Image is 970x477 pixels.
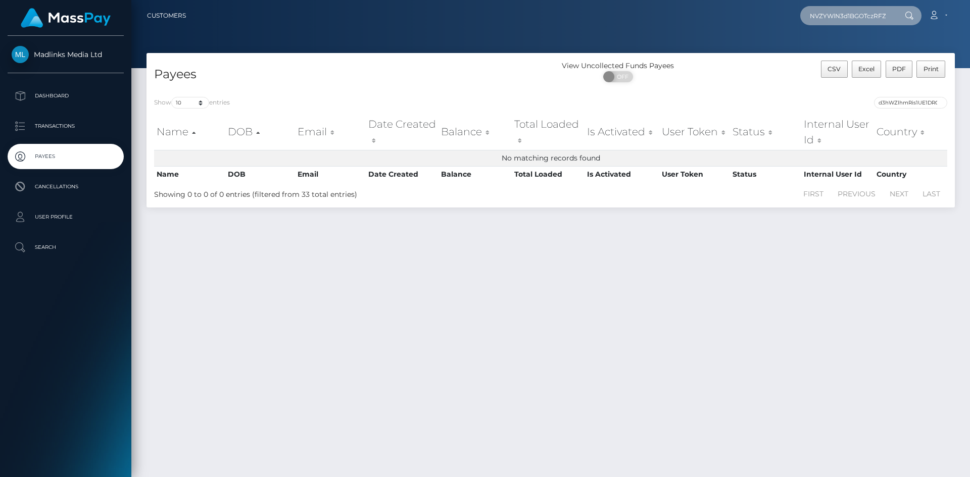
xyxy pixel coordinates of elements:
span: Excel [858,65,875,73]
th: User Token [659,166,730,182]
th: Internal User Id [801,166,874,182]
input: Search transactions [874,97,947,109]
button: CSV [821,61,848,78]
span: OFF [609,71,634,82]
th: Is Activated [585,166,659,182]
p: Transactions [12,119,120,134]
img: Madlinks Media Ltd [12,46,29,63]
p: Cancellations [12,179,120,194]
button: Excel [852,61,882,78]
span: PDF [892,65,906,73]
a: Dashboard [8,83,124,109]
th: Status: activate to sort column ascending [730,114,801,150]
a: Transactions [8,114,124,139]
th: Status [730,166,801,182]
span: Print [924,65,939,73]
div: Showing 0 to 0 of 0 entries (filtered from 33 total entries) [154,185,476,200]
p: Payees [12,149,120,164]
select: Showentries [171,97,209,109]
th: Name: activate to sort column ascending [154,114,225,150]
th: Name [154,166,225,182]
input: Search... [800,6,895,25]
a: User Profile [8,204,124,230]
th: DOB: activate to sort column descending [225,114,295,150]
span: CSV [828,65,841,73]
th: Internal User Id: activate to sort column ascending [801,114,874,150]
label: Show entries [154,97,230,109]
button: PDF [886,61,913,78]
div: View Uncollected Funds Payees [551,61,686,71]
h4: Payees [154,66,543,83]
img: MassPay Logo [21,8,111,28]
a: Payees [8,144,124,169]
th: Email [295,166,366,182]
button: Print [916,61,945,78]
td: No matching records found [154,150,947,166]
th: Country: activate to sort column ascending [874,114,947,150]
a: Customers [147,5,186,26]
th: Total Loaded [512,166,585,182]
th: Balance [439,166,512,182]
th: Email: activate to sort column ascending [295,114,366,150]
th: Balance: activate to sort column ascending [439,114,512,150]
span: Madlinks Media Ltd [8,50,124,59]
p: User Profile [12,209,120,225]
a: Cancellations [8,174,124,199]
p: Search [12,240,120,255]
th: Total Loaded: activate to sort column ascending [512,114,585,150]
p: Dashboard [12,88,120,103]
th: Is Activated: activate to sort column ascending [585,114,659,150]
th: Date Created: activate to sort column ascending [366,114,439,150]
th: DOB [225,166,295,182]
a: Search [8,235,124,260]
th: User Token: activate to sort column ascending [659,114,730,150]
th: Date Created [366,166,439,182]
th: Country [874,166,947,182]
